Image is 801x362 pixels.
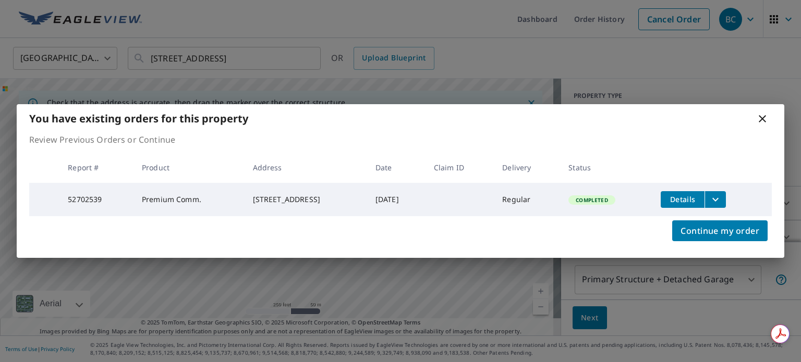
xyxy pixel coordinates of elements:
[426,152,494,183] th: Claim ID
[367,183,426,216] td: [DATE]
[29,133,772,146] p: Review Previous Orders or Continue
[705,191,726,208] button: filesDropdownBtn-52702539
[245,152,367,183] th: Address
[494,152,560,183] th: Delivery
[672,220,768,241] button: Continue my order
[59,152,133,183] th: Report #
[661,191,705,208] button: detailsBtn-52702539
[667,194,698,204] span: Details
[560,152,652,183] th: Status
[29,111,248,126] b: You have existing orders for this property
[367,152,426,183] th: Date
[253,194,359,205] div: [STREET_ADDRESS]
[494,183,560,216] td: Regular
[133,183,245,216] td: Premium Comm.
[569,196,614,204] span: Completed
[681,223,759,238] span: Continue my order
[133,152,245,183] th: Product
[59,183,133,216] td: 52702539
